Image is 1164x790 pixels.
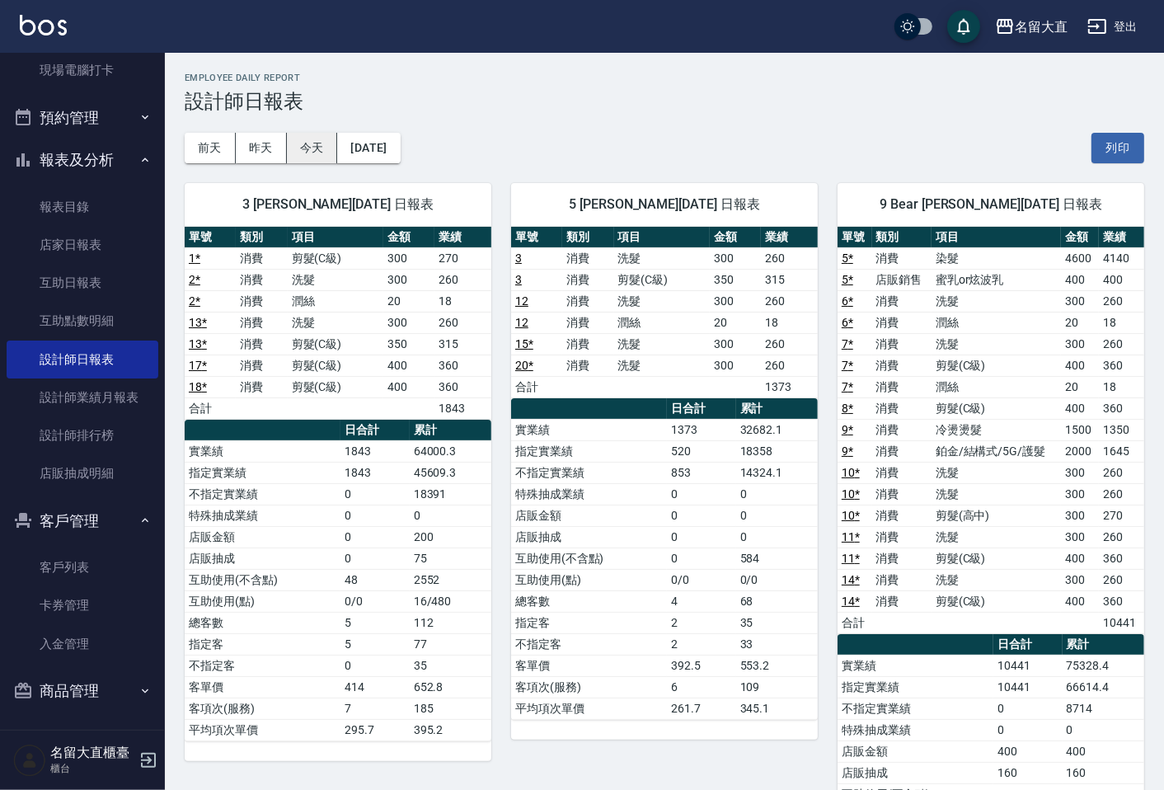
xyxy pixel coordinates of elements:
h5: 名留大直櫃臺 [50,745,134,761]
td: 0 [667,505,735,526]
p: 櫃台 [50,761,134,776]
td: 實業績 [511,419,667,440]
td: 洗髮 [614,333,710,355]
td: 260 [761,355,818,376]
td: 消費 [872,419,932,440]
td: 300 [383,312,434,333]
td: 0 [667,483,735,505]
td: 洗髮 [614,290,710,312]
td: 16/480 [410,590,491,612]
td: 0/0 [667,569,735,590]
th: 單號 [511,227,562,248]
td: 8714 [1063,698,1144,719]
div: 名留大直 [1015,16,1068,37]
td: 2000 [1061,440,1099,462]
td: 消費 [562,247,613,269]
th: 累計 [410,420,491,441]
td: 20 [1061,376,1099,397]
td: 1500 [1061,419,1099,440]
th: 單號 [838,227,872,248]
td: 315 [434,333,491,355]
a: 卡券管理 [7,586,158,624]
td: 店販抽成 [838,762,993,783]
td: 特殊抽成業績 [511,483,667,505]
td: 400 [1061,590,1099,612]
td: 300 [1061,505,1099,526]
td: 0 [340,526,409,548]
table: a dense table [838,227,1144,634]
td: 35 [410,655,491,676]
th: 日合計 [667,398,735,420]
td: 300 [1061,290,1099,312]
td: 10441 [993,676,1062,698]
td: 消費 [872,290,932,312]
td: 店販金額 [511,505,667,526]
td: 0 [340,655,409,676]
td: 6 [667,676,735,698]
td: 平均項次單價 [511,698,667,719]
table: a dense table [185,420,491,741]
td: 1843 [340,462,409,483]
td: 不指定客 [511,633,667,655]
td: 特殊抽成業績 [185,505,340,526]
td: 64000.3 [410,440,491,462]
td: 指定實業績 [838,676,993,698]
td: 消費 [872,526,932,548]
a: 店販抽成明細 [7,454,158,492]
td: 0 [340,505,409,526]
td: 剪髮(C級) [614,269,710,290]
th: 業績 [1099,227,1144,248]
td: 260 [1099,569,1144,590]
button: 昨天 [236,133,287,163]
td: 4140 [1099,247,1144,269]
th: 累計 [1063,634,1144,656]
td: 剪髮(C級) [932,355,1061,376]
img: Logo [20,15,67,35]
td: 68 [736,590,818,612]
td: 400 [1061,269,1099,290]
td: 洗髮 [288,269,383,290]
table: a dense table [185,227,491,420]
td: 300 [710,333,761,355]
td: 洗髮 [932,569,1061,590]
a: 設計師日報表 [7,341,158,379]
td: 剪髮(C級) [288,247,383,269]
button: 登出 [1081,12,1144,42]
td: 剪髮(C級) [932,397,1061,419]
td: 1350 [1099,419,1144,440]
td: 合計 [185,397,236,419]
td: 260 [761,290,818,312]
button: 名留大直 [988,10,1074,44]
td: 260 [761,247,818,269]
td: 0 [340,483,409,505]
td: 75328.4 [1063,655,1144,676]
td: 18391 [410,483,491,505]
td: 18 [1099,312,1144,333]
td: 洗髮 [932,526,1061,548]
button: 預約管理 [7,96,158,139]
td: 總客數 [511,590,667,612]
td: 剪髮(C級) [932,548,1061,569]
td: 260 [1099,462,1144,483]
h3: 設計師日報表 [185,90,1144,113]
th: 項目 [932,227,1061,248]
th: 類別 [236,227,287,248]
td: 414 [340,676,409,698]
td: 消費 [236,376,287,397]
h2: Employee Daily Report [185,73,1144,83]
td: 潤絲 [614,312,710,333]
td: 400 [1061,397,1099,419]
td: 1645 [1099,440,1144,462]
td: 剪髮(C級) [288,333,383,355]
td: 392.5 [667,655,735,676]
th: 項目 [614,227,710,248]
td: 300 [383,269,434,290]
td: 2 [667,633,735,655]
td: 260 [761,333,818,355]
td: 0 [993,698,1062,719]
td: 消費 [872,333,932,355]
td: 消費 [562,269,613,290]
th: 日合計 [340,420,409,441]
td: 0 [736,483,818,505]
td: 洗髮 [614,247,710,269]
